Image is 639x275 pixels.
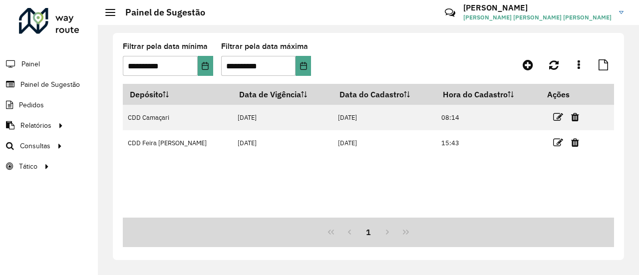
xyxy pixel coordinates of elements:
[463,3,612,12] h3: [PERSON_NAME]
[571,136,579,149] a: Excluir
[436,130,540,156] td: 15:43
[20,141,50,151] span: Consultas
[19,161,37,172] span: Tático
[553,110,563,124] a: Editar
[553,136,563,149] a: Editar
[232,84,332,105] th: Data de Vigência
[19,100,44,110] span: Pedidos
[123,105,232,130] td: CDD Camaçari
[123,84,232,105] th: Depósito
[332,105,436,130] td: [DATE]
[332,84,436,105] th: Data do Cadastro
[123,40,208,52] label: Filtrar pela data mínima
[232,105,332,130] td: [DATE]
[221,40,308,52] label: Filtrar pela data máxima
[571,110,579,124] a: Excluir
[123,130,232,156] td: CDD Feira [PERSON_NAME]
[115,7,205,18] h2: Painel de Sugestão
[20,120,51,131] span: Relatórios
[439,2,461,23] a: Contato Rápido
[359,223,378,242] button: 1
[436,105,540,130] td: 08:14
[540,84,600,105] th: Ações
[232,130,332,156] td: [DATE]
[436,84,540,105] th: Hora do Cadastro
[198,56,213,76] button: Choose Date
[332,130,436,156] td: [DATE]
[463,13,612,22] span: [PERSON_NAME] [PERSON_NAME] [PERSON_NAME]
[20,79,80,90] span: Painel de Sugestão
[296,56,311,76] button: Choose Date
[21,59,40,69] span: Painel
